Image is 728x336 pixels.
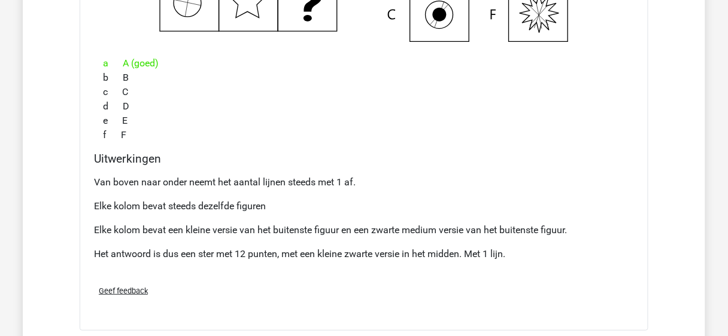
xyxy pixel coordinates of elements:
[99,286,148,295] span: Geef feedback
[103,56,123,71] span: a
[94,175,634,190] p: Van boven naar onder neemt het aantal lijnen steeds met 1 af.
[94,85,634,99] div: C
[103,71,123,85] span: b
[94,71,634,85] div: B
[94,152,634,166] h4: Uitwerkingen
[94,114,634,128] div: E
[103,128,121,142] span: f
[94,199,634,213] p: Elke kolom bevat steeds dezelfde figuren
[94,99,634,114] div: D
[94,223,634,237] p: Elke kolom bevat een kleine versie van het buitenste figuur en een zwarte medium versie van het b...
[94,128,634,142] div: F
[103,99,123,114] span: d
[94,56,634,71] div: A (goed)
[103,85,122,99] span: c
[103,114,122,128] span: e
[94,247,634,261] p: Het antwoord is dus een ster met 12 punten, met een kleine zwarte versie in het midden. Met 1 lijn.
